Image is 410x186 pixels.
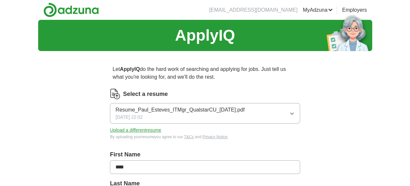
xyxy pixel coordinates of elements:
[175,24,235,47] h1: ApplyIQ
[115,106,244,114] span: Resume_Paul_Esteves_ITMgr_QualstarCU_[DATE].pdf
[110,127,161,134] button: Upload a differentresume
[303,6,333,14] a: MyAdzuna
[342,6,367,14] a: Employers
[110,63,300,84] p: Let do the hard work of searching and applying for jobs. Just tell us what you're looking for, an...
[43,3,99,17] img: Adzuna logo
[184,135,194,139] a: T&Cs
[110,150,300,159] label: First Name
[110,89,120,99] img: CV Icon
[123,90,168,99] label: Select a resume
[110,103,300,124] button: Resume_Paul_Esteves_ITMgr_QualstarCU_[DATE].pdf[DATE] 22:02
[203,135,228,139] a: Privacy Notice
[209,6,297,14] li: [EMAIL_ADDRESS][DOMAIN_NAME]
[120,66,140,72] strong: ApplyIQ
[115,114,143,121] span: [DATE] 22:02
[110,134,300,140] div: By uploading your resume you agree to our and .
